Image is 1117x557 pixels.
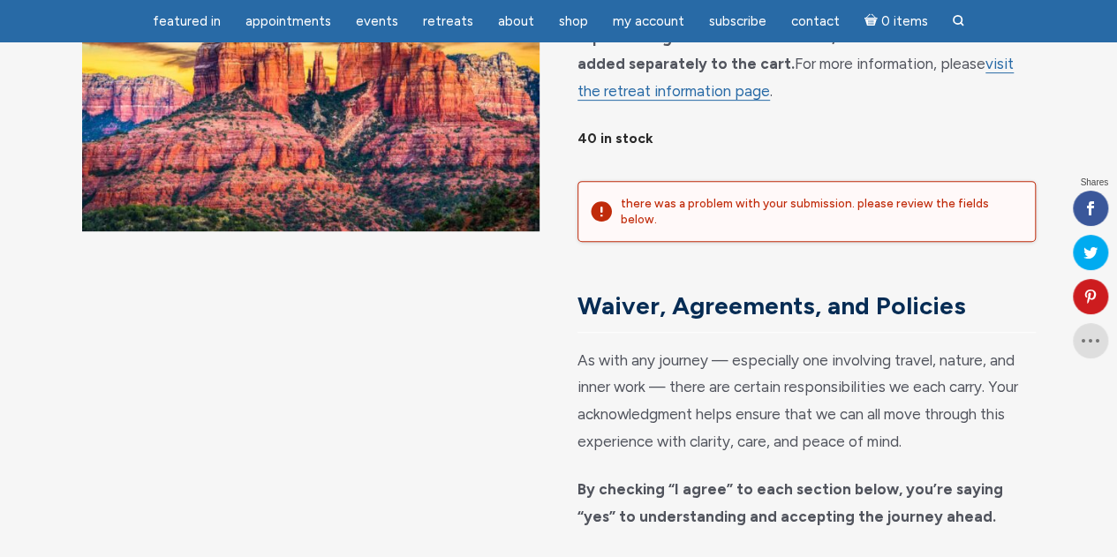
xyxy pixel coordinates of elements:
h2: There was a problem with your submission. Please review the fields below. [621,196,1020,227]
span: Appointments [245,13,331,29]
a: Shop [548,4,599,39]
a: featured in [142,4,231,39]
a: Appointments [235,4,342,39]
span: My Account [613,13,684,29]
span: Shop [559,13,588,29]
span: Events [356,13,398,29]
span: Retreats [423,13,473,29]
a: Subscribe [698,4,777,39]
a: My Account [602,4,695,39]
span: Subscribe [709,13,766,29]
span: About [498,13,534,29]
a: Contact [781,4,850,39]
span: Shares [1080,178,1108,187]
p: For more information, please . [577,24,1035,105]
i: Cart [864,13,881,29]
a: Cart0 items [854,3,939,39]
a: Events [345,4,409,39]
a: visit the retreat information page [577,55,1014,101]
h3: Waiver, Agreements, and Policies [577,291,1021,321]
span: 0 items [880,15,927,28]
a: About [487,4,545,39]
span: Contact [791,13,840,29]
b: By checking “I agree” to each section below, you’re saying “yes” to understanding and accepting t... [577,480,1003,525]
a: Retreats [412,4,484,39]
p: As with any journey — especially one involving travel, nature, and inner work — there are certain... [577,347,1035,455]
p: 40 in stock [577,125,1035,153]
span: featured in [153,13,221,29]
